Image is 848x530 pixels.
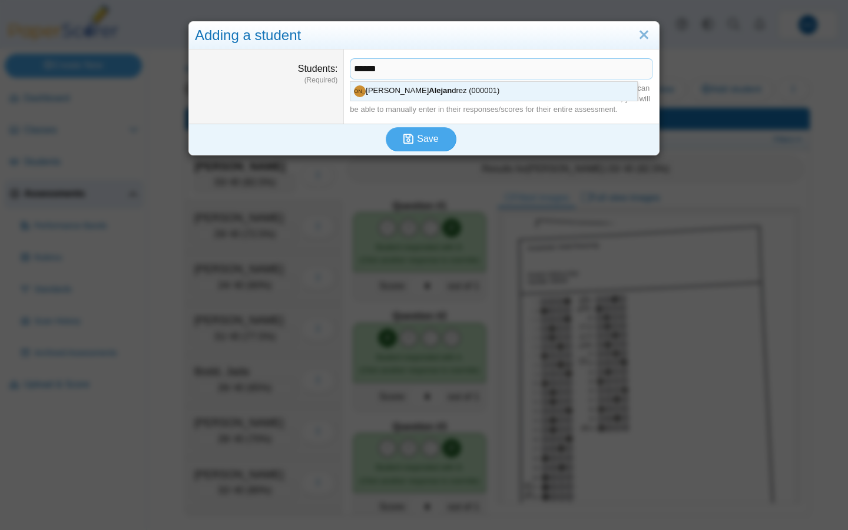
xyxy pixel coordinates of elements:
strong: Alejan [429,86,452,95]
dfn: (Required) [195,75,337,85]
div: [PERSON_NAME] drez (000001) [350,82,637,101]
tags: ​ [350,58,653,79]
div: Adding a student [189,22,659,49]
label: Students [298,64,338,74]
a: Close [635,25,653,45]
span: Save [417,134,438,144]
button: Save [386,127,456,151]
span: Jocelyn Alejandrez [338,89,382,94]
